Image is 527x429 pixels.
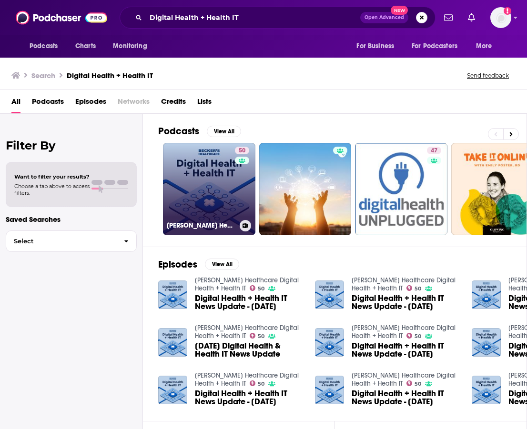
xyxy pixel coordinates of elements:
[258,287,264,291] span: 50
[120,7,436,29] div: Search podcasts, credits, & more...
[195,294,304,310] span: Digital Health + Health IT News Update - [DATE]
[158,259,197,270] h2: Episodes
[205,259,239,270] button: View All
[406,333,422,339] a: 50
[106,37,159,55] button: open menu
[30,40,58,53] span: Podcasts
[31,71,55,80] h3: Search
[258,382,264,386] span: 50
[431,146,437,156] span: 47
[427,147,441,154] a: 47
[315,328,344,357] img: Digital Health + Health IT News Update - 2/18/2022
[360,12,408,23] button: Open AdvancedNew
[158,376,187,405] img: Digital Health + Health IT News Update - 3/11/2022
[146,10,360,25] input: Search podcasts, credits, & more...
[239,146,245,156] span: 50
[352,324,456,340] a: Becker’s Healthcare Digital Health + Health IT
[315,280,344,309] img: Digital Health + Health IT News Update - 3/9/2022
[250,333,265,339] a: 50
[258,334,264,339] span: 50
[161,94,186,113] a: Credits
[16,9,107,27] img: Podchaser - Follow, Share and Rate Podcasts
[476,40,492,53] span: More
[490,7,511,28] img: User Profile
[415,334,421,339] span: 50
[195,276,299,292] a: Becker’s Healthcare Digital Health + Health IT
[356,40,394,53] span: For Business
[352,294,460,310] span: Digital Health + Health IT News Update - [DATE]
[490,7,511,28] span: Logged in as cmand-c
[365,15,404,20] span: Open Advanced
[472,376,501,405] img: Digital Health + Health IT News Update - 3/18/2022
[6,215,137,224] p: Saved Searches
[235,147,249,154] a: 50
[469,37,504,55] button: open menu
[113,40,147,53] span: Monitoring
[415,287,421,291] span: 50
[350,37,406,55] button: open menu
[163,143,255,235] a: 50[PERSON_NAME] Healthcare Digital Health + Health IT
[69,37,101,55] a: Charts
[352,276,456,292] a: Becker’s Healthcare Digital Health + Health IT
[167,221,236,229] h3: [PERSON_NAME] Healthcare Digital Health + Health IT
[250,285,265,291] a: 50
[504,7,511,15] svg: Add a profile image
[352,389,460,406] a: Digital Health + Health IT News Update - 3/16/2022
[352,294,460,310] a: Digital Health + Health IT News Update - 3/9/2022
[195,371,299,388] a: Becker’s Healthcare Digital Health + Health IT
[75,94,106,113] a: Episodes
[464,10,479,26] a: Show notifications dropdown
[6,230,137,252] button: Select
[6,139,137,152] h2: Filter By
[67,71,153,80] h3: Digital Health + Health IT
[11,94,20,113] span: All
[250,380,265,386] a: 50
[315,376,344,405] img: Digital Health + Health IT News Update - 3/16/2022
[23,37,70,55] button: open menu
[195,342,304,358] a: 3/25/2022 Digital Health & Health IT News Update
[6,238,116,244] span: Select
[75,40,96,53] span: Charts
[472,280,501,309] a: Digital Health + Health IT News Update - 3/17/2022
[352,342,460,358] span: Digital Health + Health IT News Update - [DATE]
[406,380,422,386] a: 50
[406,285,422,291] a: 50
[197,94,212,113] a: Lists
[472,328,501,357] img: Digital Health + Health IT News Update - 3/15/2022
[14,183,90,196] span: Choose a tab above to access filters.
[158,125,199,137] h2: Podcasts
[158,328,187,357] img: 3/25/2022 Digital Health & Health IT News Update
[195,389,304,406] span: Digital Health + Health IT News Update - [DATE]
[352,342,460,358] a: Digital Health + Health IT News Update - 2/18/2022
[195,294,304,310] a: Digital Health + Health IT News Update - 3/8/2022
[158,125,241,137] a: PodcastsView All
[352,389,460,406] span: Digital Health + Health IT News Update - [DATE]
[352,371,456,388] a: Becker’s Healthcare Digital Health + Health IT
[391,6,408,15] span: New
[415,382,421,386] span: 50
[464,71,512,80] button: Send feedback
[195,342,304,358] span: [DATE] Digital Health & Health IT News Update
[490,7,511,28] button: Show profile menu
[355,143,447,235] a: 47
[32,94,64,113] a: Podcasts
[195,389,304,406] a: Digital Health + Health IT News Update - 3/11/2022
[412,40,457,53] span: For Podcasters
[440,10,456,26] a: Show notifications dropdown
[195,324,299,340] a: Becker’s Healthcare Digital Health + Health IT
[207,126,241,137] button: View All
[158,280,187,309] img: Digital Health + Health IT News Update - 3/8/2022
[14,173,90,180] span: Want to filter your results?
